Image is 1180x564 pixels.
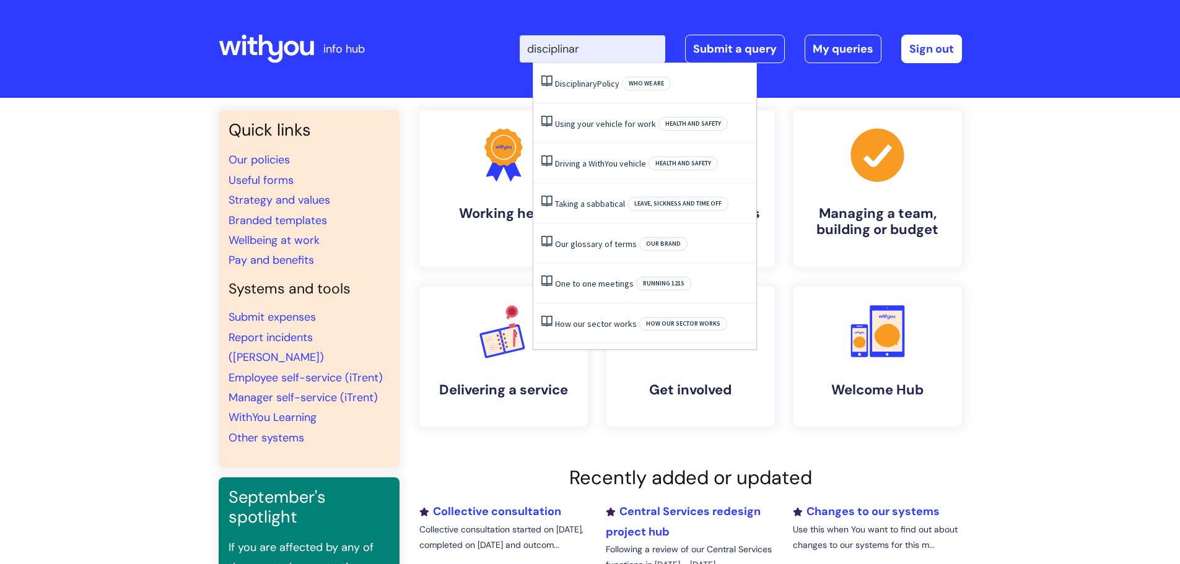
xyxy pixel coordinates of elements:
[229,410,317,425] a: WithYou Learning
[229,233,320,248] a: Wellbeing at work
[419,110,588,267] a: Working here
[229,370,383,385] a: Employee self-service (iTrent)
[229,120,390,140] h3: Quick links
[419,504,561,519] a: Collective consultation
[323,39,365,59] p: info hub
[649,157,718,170] span: Health and safety
[229,253,314,267] a: Pay and benefits
[229,310,316,324] a: Submit expenses
[616,382,765,398] h4: Get involved
[555,238,637,249] a: Our glossary of terms
[636,277,691,290] span: Running 121s
[555,78,597,89] span: Disciplinary
[685,35,785,63] a: Submit a query
[555,198,625,209] a: Taking a sabbatical
[555,278,634,289] a: One to one meetings
[520,35,665,63] input: Search
[419,466,962,489] h2: Recently added or updated
[229,193,330,207] a: Strategy and values
[419,287,588,427] a: Delivering a service
[429,382,578,398] h4: Delivering a service
[793,287,962,427] a: Welcome Hub
[229,173,294,188] a: Useful forms
[555,318,637,329] a: How our sector works
[429,206,578,222] h4: Working here
[805,35,881,63] a: My queries
[639,317,727,331] span: How our sector works
[606,287,775,427] a: Get involved
[793,522,961,553] p: Use this when You want to find out about changes to our systems for this m...
[419,522,588,553] p: Collective consultation started on [DATE], completed on [DATE] and outcom...
[793,504,940,519] a: Changes to our systems
[229,152,290,167] a: Our policies
[555,78,619,89] a: DisciplinaryPolicy
[901,35,962,63] a: Sign out
[658,117,728,131] span: Health and safety
[229,430,304,445] a: Other systems
[639,237,688,251] span: Our brand
[229,280,390,298] h4: Systems and tools
[229,390,378,405] a: Manager self-service (iTrent)
[627,197,728,210] span: Leave, sickness and time off
[555,158,646,169] a: Driving a WithYou vehicle
[622,77,671,90] span: Who we are
[803,206,952,238] h4: Managing a team, building or budget
[229,487,390,527] h3: September's spotlight
[555,118,656,129] a: Using your vehicle for work
[229,213,327,228] a: Branded templates
[229,330,324,365] a: Report incidents ([PERSON_NAME])
[793,110,962,267] a: Managing a team, building or budget
[520,35,962,63] div: | -
[803,382,952,398] h4: Welcome Hub
[606,504,761,539] a: Central Services redesign project hub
